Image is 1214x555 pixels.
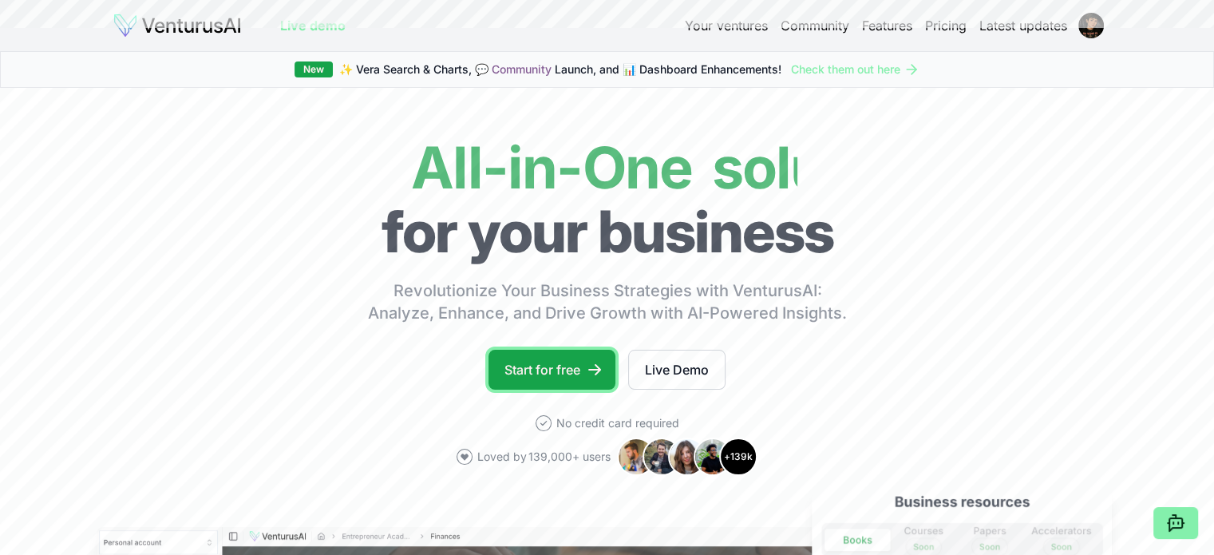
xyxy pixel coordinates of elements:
[694,438,732,476] img: Avatar 4
[492,62,552,76] a: Community
[791,61,919,77] a: Check them out here
[488,350,615,390] a: Start for free
[643,438,681,476] img: Avatar 2
[339,61,781,77] span: ✨ Vera Search & Charts, 💬 Launch, and 📊 Dashboard Enhancements!
[295,61,333,77] div: New
[617,438,655,476] img: Avatar 1
[628,350,726,390] a: Live Demo
[668,438,706,476] img: Avatar 3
